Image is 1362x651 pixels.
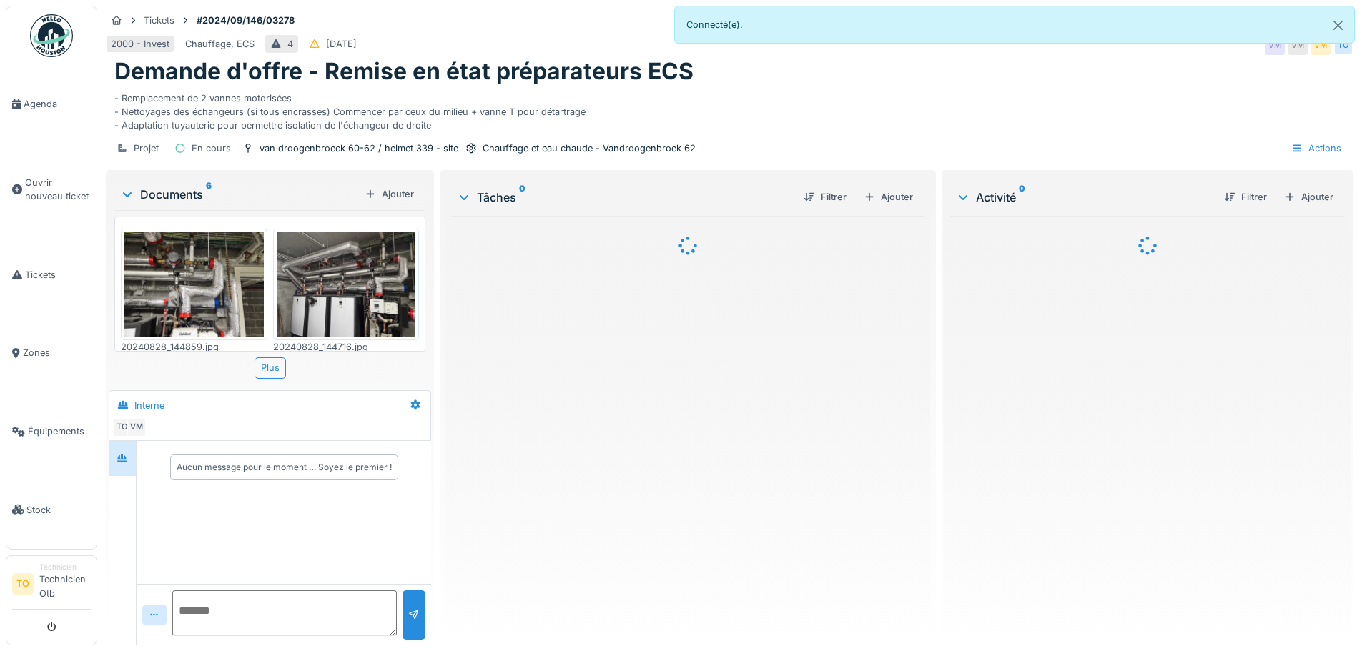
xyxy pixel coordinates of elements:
[206,186,212,203] sup: 6
[25,176,91,203] span: Ouvrir nouveau ticket
[6,236,97,314] a: Tickets
[1311,35,1331,55] div: VM
[39,562,91,606] li: Technicien Otb
[1285,138,1348,159] div: Actions
[1278,187,1339,207] div: Ajouter
[23,346,91,359] span: Zones
[1019,189,1025,206] sup: 0
[124,232,264,337] img: k0n4ff0tfdqppixuyozobqohjczd
[114,58,694,85] h1: Demande d'offre - Remise en état préparateurs ECS
[798,187,852,207] div: Filtrer
[111,37,169,51] div: 2000 - Invest
[6,470,97,549] a: Stock
[255,357,286,378] div: Plus
[287,37,293,51] div: 4
[519,189,525,206] sup: 0
[260,141,458,155] div: van droogenbroeck 60-62 / helmet 339 - site
[483,141,696,155] div: Chauffage et eau chaude - Vandroogenbroek 62
[134,141,159,155] div: Projet
[6,144,97,236] a: Ouvrir nouveau ticket
[112,417,132,437] div: TO
[1333,35,1353,55] div: TO
[127,417,147,437] div: VM
[114,86,1345,133] div: - Remplacement de 2 vannes motorisées - Nettoyages des échangeurs (si tous encrassés) Commencer p...
[674,6,1356,44] div: Connecté(e).
[185,37,255,51] div: Chauffage, ECS
[191,14,300,27] strong: #2024/09/146/03278
[1218,187,1273,207] div: Filtrer
[134,399,164,412] div: Interne
[25,268,91,282] span: Tickets
[1288,35,1308,55] div: VM
[1322,6,1354,44] button: Close
[956,189,1213,206] div: Activité
[192,141,231,155] div: En cours
[121,340,267,354] div: 20240828_144859.jpg
[39,562,91,572] div: Technicien
[326,37,357,51] div: [DATE]
[277,232,416,337] img: 5g392laiqzv7jjld2s9ra2lv667i
[120,186,359,203] div: Documents
[24,97,91,111] span: Agenda
[177,461,392,474] div: Aucun message pour le moment … Soyez le premier !
[359,184,420,204] div: Ajouter
[858,187,919,207] div: Ajouter
[457,189,791,206] div: Tâches
[1265,35,1285,55] div: VM
[6,392,97,471] a: Équipements
[6,65,97,144] a: Agenda
[30,14,73,57] img: Badge_color-CXgf-gQk.svg
[28,424,91,438] span: Équipements
[12,562,91,610] a: TO TechnicienTechnicien Otb
[12,573,34,595] li: TO
[26,503,91,517] span: Stock
[6,314,97,392] a: Zones
[144,14,174,27] div: Tickets
[273,340,420,354] div: 20240828_144716.jpg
